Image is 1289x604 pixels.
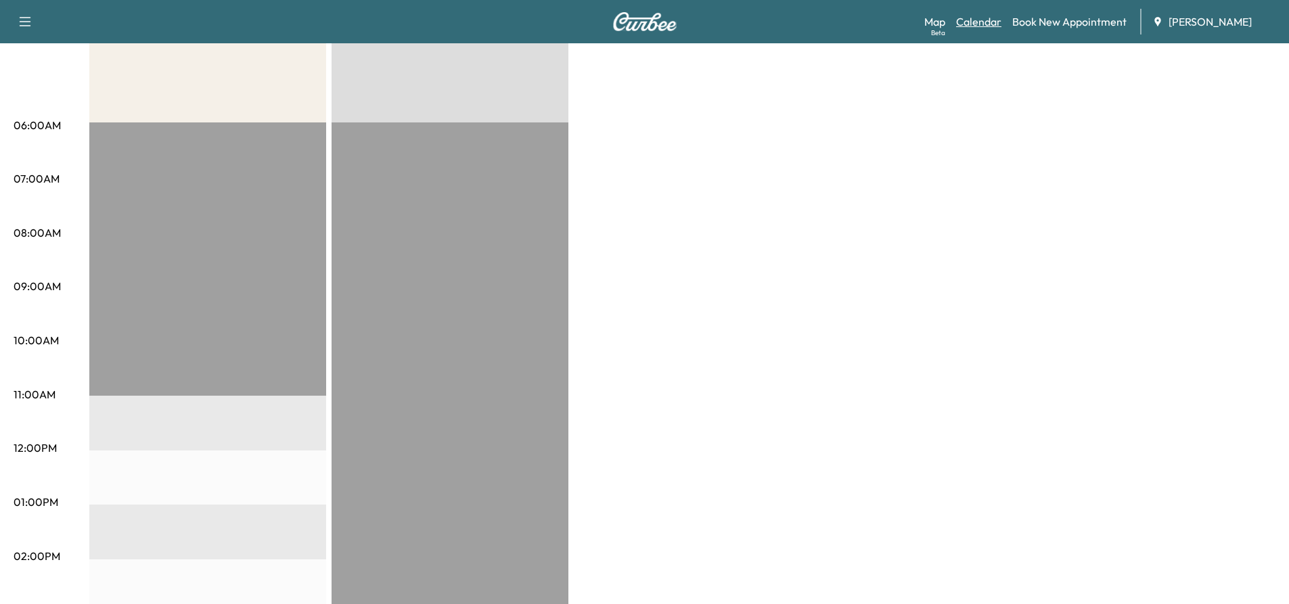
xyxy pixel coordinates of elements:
p: 09:00AM [14,278,61,294]
p: 08:00AM [14,225,61,241]
p: 02:00PM [14,548,60,564]
p: 10:00AM [14,332,59,348]
p: 06:00AM [14,117,61,133]
img: Curbee Logo [612,12,677,31]
p: 12:00PM [14,440,57,456]
p: 01:00PM [14,494,58,510]
p: 11:00AM [14,386,55,402]
a: MapBeta [924,14,945,30]
a: Calendar [956,14,1001,30]
a: Book New Appointment [1012,14,1127,30]
p: 07:00AM [14,170,60,187]
div: Beta [931,28,945,38]
span: [PERSON_NAME] [1169,14,1252,30]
